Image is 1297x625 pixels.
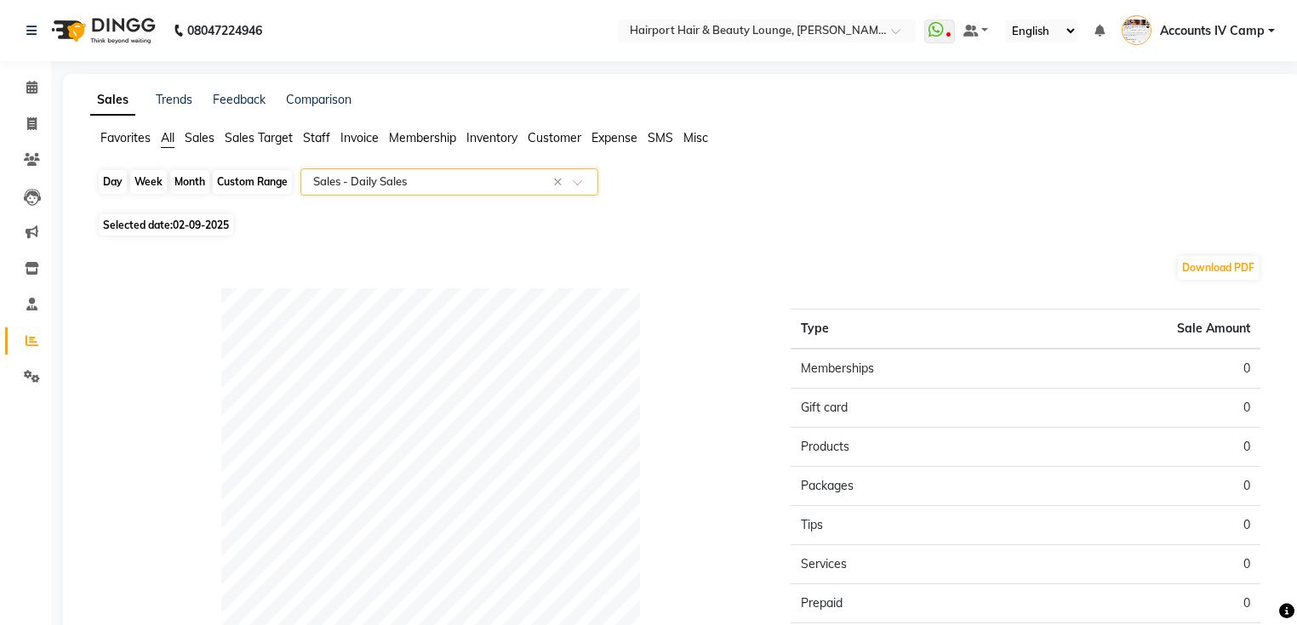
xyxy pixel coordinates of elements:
[591,130,637,145] span: Expense
[791,545,1026,584] td: Services
[1026,428,1260,467] td: 0
[303,130,330,145] span: Staff
[1178,256,1259,280] button: Download PDF
[791,428,1026,467] td: Products
[1122,15,1151,45] img: Accounts IV Camp
[99,170,127,194] div: Day
[791,389,1026,428] td: Gift card
[173,219,229,231] span: 02-09-2025
[99,214,233,236] span: Selected date:
[791,310,1026,349] th: Type
[1026,349,1260,389] td: 0
[340,130,379,145] span: Invoice
[170,170,209,194] div: Month
[130,170,167,194] div: Week
[185,130,214,145] span: Sales
[100,130,151,145] span: Favorites
[791,584,1026,623] td: Prepaid
[791,506,1026,545] td: Tips
[213,92,266,107] a: Feedback
[90,85,135,116] a: Sales
[1026,389,1260,428] td: 0
[1160,22,1265,40] span: Accounts IV Camp
[1026,506,1260,545] td: 0
[213,170,292,194] div: Custom Range
[161,130,174,145] span: All
[791,467,1026,506] td: Packages
[553,173,568,191] span: Clear all
[156,92,192,107] a: Trends
[286,92,351,107] a: Comparison
[648,130,673,145] span: SMS
[43,7,160,54] img: logo
[683,130,708,145] span: Misc
[791,349,1026,389] td: Memberships
[225,130,293,145] span: Sales Target
[1026,545,1260,584] td: 0
[389,130,456,145] span: Membership
[466,130,517,145] span: Inventory
[187,7,262,54] b: 08047224946
[528,130,581,145] span: Customer
[1026,310,1260,349] th: Sale Amount
[1026,584,1260,623] td: 0
[1026,467,1260,506] td: 0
